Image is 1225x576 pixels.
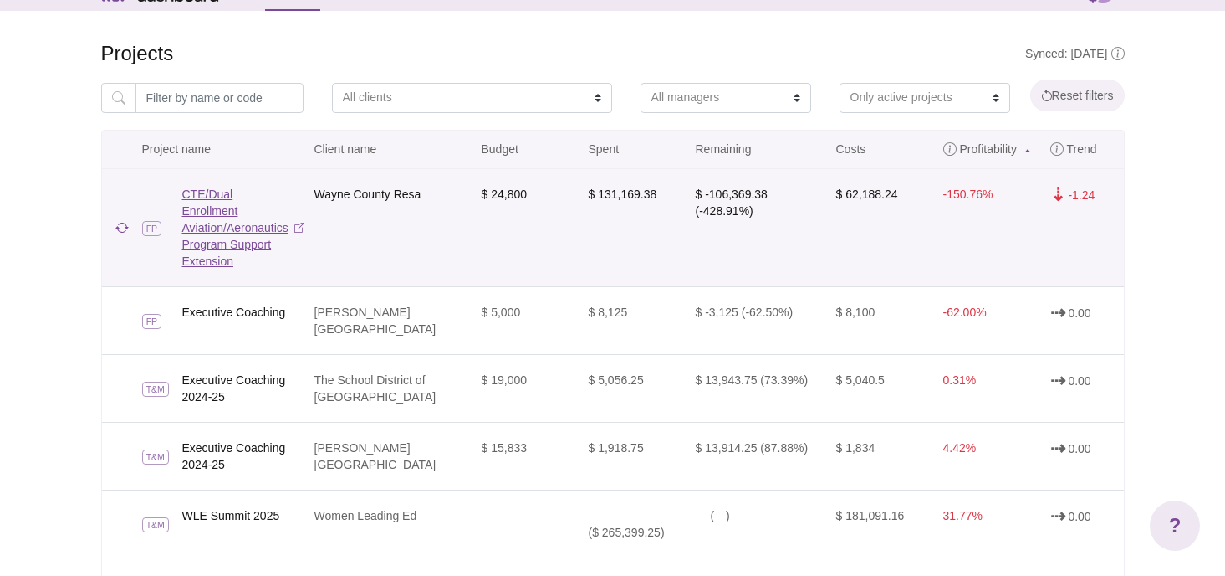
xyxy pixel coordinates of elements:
a: Executive Coaching [182,304,304,321]
img: sort_asc-486e9ffe7a5d0b5d827ae023700817ec45ee8f01fe4fbbf760f7c6c7b9d19fda.svg [1025,149,1030,152]
span: ⇢ [1050,373,1065,389]
td: $ 8,125 [579,286,686,354]
td: $ 5,056.25 [579,354,686,422]
a: WLE Summit 2025 [182,507,304,524]
input: Filter by name or code [135,83,304,113]
a: Executive Coaching 2024-25 [182,440,304,473]
span: $ 8,100 [836,306,875,319]
button: Reset filters [1030,80,1125,111]
span: 0.00 [1068,374,1090,388]
a: CTE/Dual Enrollment Aviation/Aeronautics Program Support Extension [182,186,304,270]
a: Wayne County Resa [314,188,421,201]
h4: Projects [101,42,1125,66]
td: $ 131,169.38 [579,169,686,286]
a: [PERSON_NAME][GEOGRAPHIC_DATA] [314,306,436,336]
span: 0.00 [1068,306,1090,320]
span: $ 5,040.5 [836,373,885,387]
img: sync_now-9c84e01d8e912370ba7b9fb2087a1ae7f330ac19c7649f77bb8f951fbc3f49ac.svg [115,223,129,233]
td: $ 15,833 [472,422,579,490]
span: T&M [142,517,170,532]
span: $ 181,091.16 [836,509,905,522]
img: reset-bc4064c213aae549e03720cbf3fb1d619a9d78388896aee0bf01f396d2264aee.svg [1041,90,1052,101]
span: FP [142,221,162,236]
span: 4.42% [943,441,977,455]
a: Remaining [686,131,826,168]
td: $ 19,000 [472,354,579,422]
td: — (—) [686,490,826,558]
td: $ 5,000 [472,286,579,354]
img: magnifying_glass-9633470533d9fd158e8a2866facaf6f50ffe4556dd3e3cea1e8f9016ea29b4ad.svg [112,91,125,105]
a: Project name [102,131,304,168]
td: $ 1,918.75 [579,422,686,490]
span: 0.00 [1068,442,1090,455]
a: Client name [304,131,472,168]
span: 0.00 [1068,510,1090,523]
span: FP [142,314,162,329]
a: Women Leading Ed [314,509,417,522]
span: -1.24 [1068,188,1095,202]
span: ? [1169,511,1182,541]
td: $ 13,943.75 (73.39%) [686,354,826,422]
td: — ($ 265,399.25) [579,490,686,558]
a: The School District of [GEOGRAPHIC_DATA] [314,373,436,404]
td: $ -3,125 (-62.50%) [686,286,826,354]
span: ⇣ [1050,187,1065,203]
span: T&M [142,382,170,397]
span: ⇢ [1050,440,1065,457]
td: — [472,490,579,558]
a: Budget [472,131,579,168]
span: 31.77% [943,509,983,522]
span: Synced: [DATE] [1025,47,1125,60]
span: $ 62,188.24 [836,188,898,201]
span: ⇢ [1050,305,1065,321]
a: Trend [1040,131,1124,168]
span: 0.31% [943,373,977,387]
td: $ 24,800 [472,169,579,286]
span: -62.00% [943,306,987,319]
a: [PERSON_NAME][GEOGRAPHIC_DATA] [314,441,436,471]
a: Executive Coaching 2024-25 [182,372,304,405]
span: ⇢ [1050,508,1065,525]
a: Spent [579,131,686,168]
td: $ 13,914.25 (87.88%) [686,422,826,490]
span: $ 1,834 [836,441,875,455]
td: $ -106,369.38 (-428.91%) [686,169,826,286]
a: Profitability [933,131,1040,168]
span: -150.76% [943,188,993,201]
a: Costs [826,131,933,168]
span: T&M [142,450,170,465]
